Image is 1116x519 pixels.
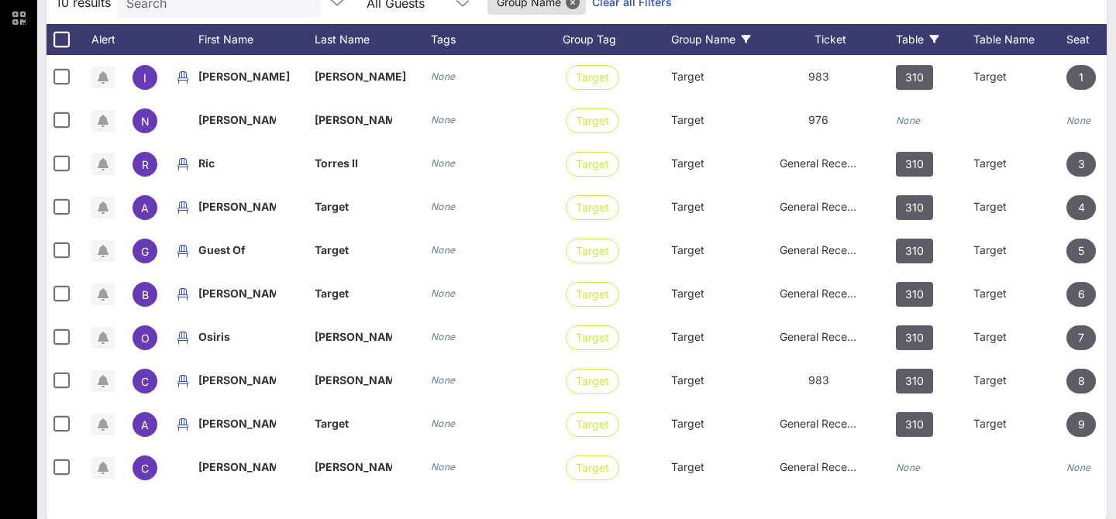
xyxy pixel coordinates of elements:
span: 310 [905,239,924,263]
p: [PERSON_NAME]… [198,402,276,445]
div: Target [973,272,1066,315]
i: None [431,287,456,299]
div: Target [973,185,1066,229]
p: [PERSON_NAME] [198,98,276,142]
span: I [143,71,146,84]
p: Torres II [315,142,392,185]
span: 8 [1078,369,1085,394]
span: General Reception [780,156,873,170]
span: 7 [1078,325,1084,350]
i: None [1066,462,1091,473]
span: 310 [905,65,924,90]
div: Last Name [315,24,431,55]
i: None [431,201,456,212]
span: 5 [1078,239,1084,263]
span: 1 [1079,65,1083,90]
p: Osiris [198,315,276,359]
span: Target [576,109,609,132]
span: Target [671,243,704,256]
span: Target [671,330,704,343]
i: None [431,157,456,169]
span: R [142,158,149,171]
div: Target [973,402,1066,445]
span: 4 [1078,195,1085,220]
span: 310 [905,195,924,220]
i: None [431,244,456,256]
div: Alert [84,24,122,55]
i: None [896,115,921,126]
div: Target [973,55,1066,98]
span: 310 [905,325,924,350]
p: Target [315,185,392,229]
p: [PERSON_NAME] [315,445,392,489]
div: Ticket [780,24,896,55]
span: 310 [905,282,924,307]
div: Target [973,315,1066,359]
span: [PERSON_NAME] [315,70,406,83]
div: Tags [431,24,563,55]
span: [PERSON_NAME] [198,70,290,83]
div: Target [973,359,1066,402]
span: 310 [905,412,924,437]
span: General Reception [780,417,873,430]
span: 310 [905,369,924,394]
span: 9 [1078,412,1085,437]
div: Target [973,142,1066,185]
span: Target [576,66,609,89]
span: N [141,115,150,128]
p: [PERSON_NAME] [315,98,392,142]
div: Group Tag [563,24,671,55]
i: None [431,374,456,386]
span: Target [576,413,609,436]
i: None [896,462,921,473]
span: G [141,245,149,258]
span: O [141,332,150,345]
i: None [1066,115,1091,126]
span: 310 [905,152,924,177]
span: Target [576,326,609,349]
span: General Reception [780,200,873,213]
span: Target [671,287,704,300]
p: Ric [198,142,276,185]
span: Target [671,373,704,387]
span: General Reception [780,287,873,300]
span: 983 [808,373,829,387]
p: Target [315,229,392,272]
span: Target [671,156,704,170]
span: General Reception [780,460,873,473]
p: [PERSON_NAME] [198,359,276,402]
p: [PERSON_NAME] [315,315,392,359]
span: A [141,418,149,431]
span: Target [576,456,609,479]
p: [PERSON_NAME] [315,359,392,402]
i: None [431,461,456,473]
div: Group Name [671,24,780,55]
i: None [431,331,456,342]
span: General Reception [780,243,873,256]
p: [PERSON_NAME] [198,445,276,489]
span: Target [671,70,704,83]
span: 6 [1078,282,1085,307]
span: Target [671,417,704,430]
span: 983 [808,70,829,83]
span: C [141,375,149,388]
span: Target [576,196,609,219]
span: Target [576,369,609,393]
p: Target [315,402,392,445]
span: A [141,201,149,215]
div: Table [896,24,973,55]
i: None [431,70,456,82]
span: Target [671,460,704,473]
span: 976 [808,113,828,126]
p: Target [315,272,392,315]
span: Target [671,200,704,213]
span: B [142,288,149,301]
span: General Reception [780,330,873,343]
div: Table Name [973,24,1066,55]
span: Target [671,113,704,126]
i: None [431,114,456,125]
div: Target [973,229,1066,272]
span: 3 [1078,152,1085,177]
span: Target [576,153,609,176]
div: First Name [198,24,315,55]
